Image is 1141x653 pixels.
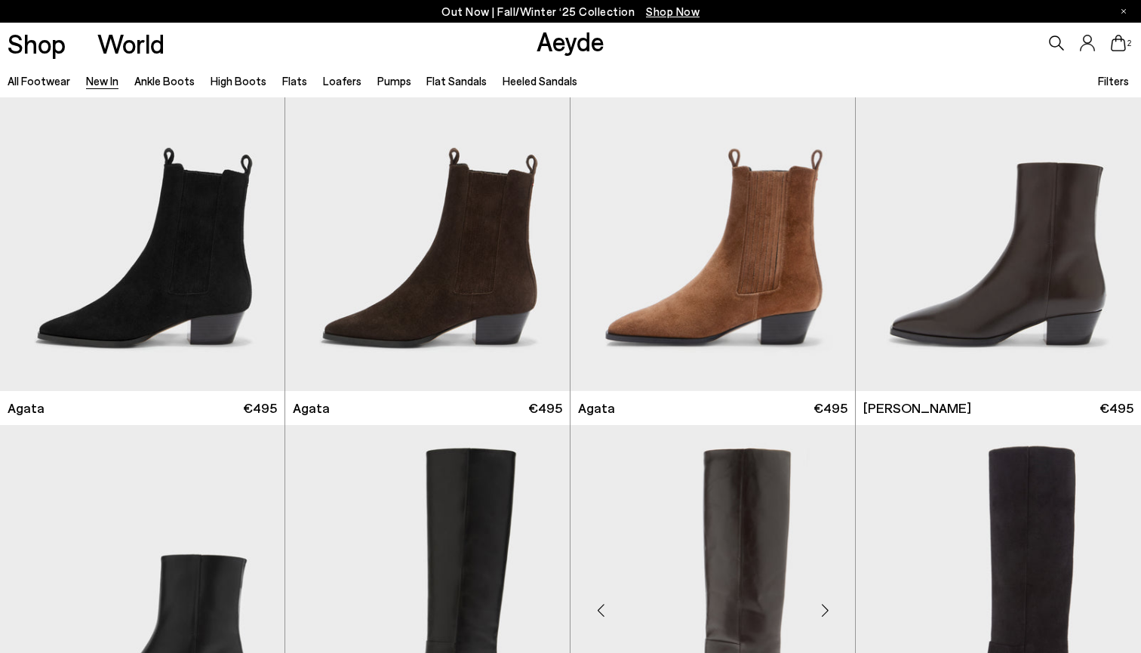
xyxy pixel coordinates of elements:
a: 2 [1111,35,1126,51]
span: Agata [578,399,615,417]
div: Next slide [802,587,847,633]
img: Agata Suede Ankle Boots [570,33,855,391]
a: New In [86,74,118,88]
a: Shop [8,30,66,57]
a: Agata €495 [285,391,570,425]
span: €495 [528,399,562,417]
a: High Boots [211,74,266,88]
span: Agata [8,399,45,417]
span: Navigate to /collections/new-in [646,5,700,18]
span: [PERSON_NAME] [863,399,971,417]
a: Pumps [377,74,411,88]
a: Agata €495 [570,391,855,425]
div: 1 / 6 [570,33,855,391]
span: €495 [243,399,277,417]
a: Flat Sandals [426,74,487,88]
span: Agata [293,399,330,417]
a: Loafers [323,74,361,88]
span: €495 [813,399,847,417]
a: Aeyde [537,25,604,57]
a: Ankle Boots [134,74,195,88]
img: Agata Suede Ankle Boots [285,33,570,391]
a: All Footwear [8,74,70,88]
img: Baba Pointed Cowboy Boots [856,33,1141,391]
span: Filters [1098,74,1129,88]
div: Previous slide [578,587,623,633]
a: Next slide Previous slide [570,33,855,391]
span: 2 [1126,39,1133,48]
a: World [97,30,165,57]
a: Flats [282,74,307,88]
a: Heeled Sandals [503,74,577,88]
span: €495 [1099,399,1133,417]
a: [PERSON_NAME] €495 [856,391,1141,425]
p: Out Now | Fall/Winter ‘25 Collection [441,2,700,21]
